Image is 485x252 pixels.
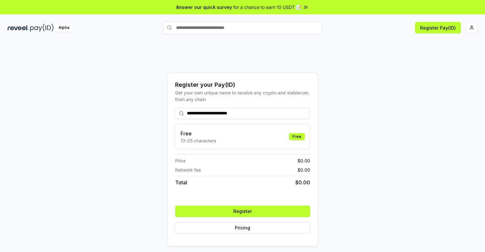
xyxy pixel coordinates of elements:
[175,222,310,234] button: Pricing
[175,80,310,89] div: Register your Pay(ID)
[295,179,310,186] span: $ 0.00
[30,24,54,32] img: pay_id
[181,130,216,137] h3: Free
[175,157,186,164] span: Price
[233,4,301,10] span: for a chance to earn 10 USDT 📝
[175,167,201,173] span: Network fee
[8,24,29,32] img: reveel_dark
[55,24,73,32] div: Alpha
[175,206,310,217] button: Register
[175,179,187,186] span: Total
[176,4,232,10] span: Answer our quick survey
[297,157,310,164] span: $ 0.00
[297,167,310,173] span: $ 0.00
[289,133,305,140] div: Free
[181,137,216,144] p: 13-25 characters
[175,89,310,103] div: Get your own unique name to receive any crypto and stablecoin, from any chain
[415,22,461,33] button: Register Pay(ID)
